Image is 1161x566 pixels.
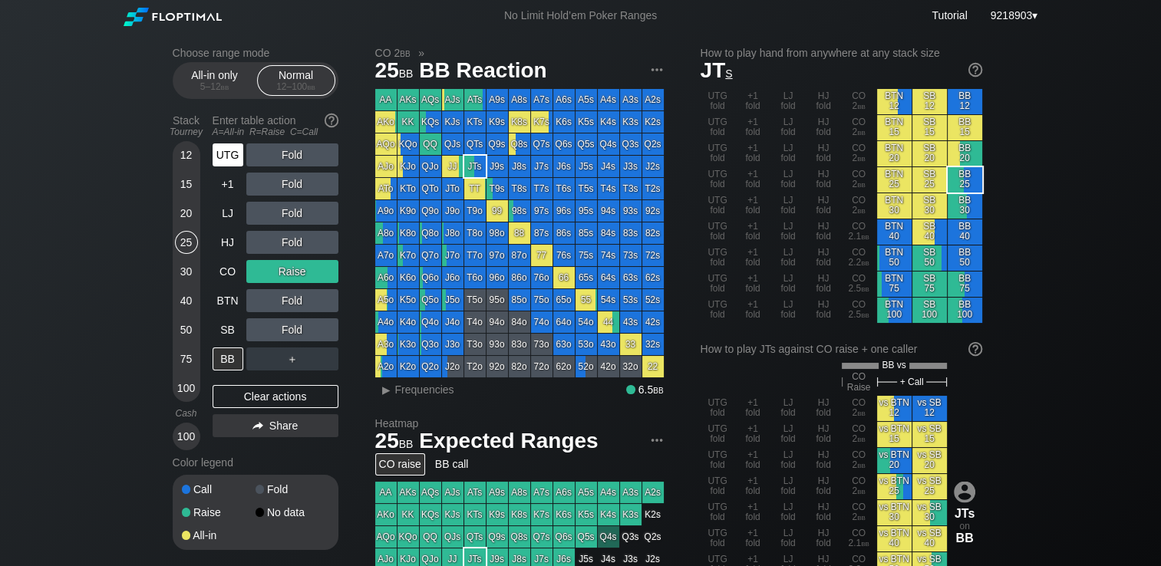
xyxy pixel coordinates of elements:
[598,89,619,110] div: A4s
[531,133,552,155] div: Q7s
[213,127,338,137] div: A=All-in R=Raise C=Call
[420,289,441,311] div: Q5o
[553,111,575,133] div: K6s
[701,58,733,82] span: JT
[124,8,222,26] img: Floptimal logo
[213,318,243,341] div: SB
[620,200,642,222] div: 93s
[442,311,463,333] div: J4o
[576,245,597,266] div: 75s
[877,245,912,271] div: BTN 50
[509,178,530,199] div: T8s
[375,156,397,177] div: AJo
[486,222,508,244] div: 98o
[420,267,441,288] div: Q6o
[576,200,597,222] div: 95s
[486,133,508,155] div: Q9s
[175,347,198,370] div: 75
[397,200,419,222] div: K9o
[375,222,397,244] div: A8o
[486,267,508,288] div: 96o
[857,205,866,216] span: bb
[213,173,243,196] div: +1
[417,59,549,84] span: BB Reaction
[877,219,912,245] div: BTN 40
[464,178,486,199] div: TT
[213,143,243,166] div: UTG
[576,89,597,110] div: A5s
[701,245,735,271] div: UTG fold
[576,222,597,244] div: 85s
[736,115,770,140] div: +1 fold
[256,484,329,495] div: Fold
[932,9,967,21] a: Tutorial
[531,267,552,288] div: 76o
[620,334,642,355] div: 33
[771,219,806,245] div: LJ fold
[701,193,735,219] div: UTG fold
[553,311,575,333] div: 64o
[486,200,508,222] div: 99
[175,377,198,400] div: 100
[509,311,530,333] div: 84o
[464,267,486,288] div: T6o
[182,507,256,518] div: Raise
[701,343,982,355] div: How to play JTs against CO raise + one caller
[486,178,508,199] div: T9s
[771,115,806,140] div: LJ fold
[877,298,912,323] div: BTN 100
[842,219,876,245] div: CO 2.1
[576,111,597,133] div: K5s
[806,219,841,245] div: HJ fold
[948,115,982,140] div: BB 15
[531,156,552,177] div: J7s
[598,267,619,288] div: 64s
[531,334,552,355] div: 73o
[375,267,397,288] div: A6o
[442,289,463,311] div: J5o
[531,178,552,199] div: T7s
[397,111,419,133] div: KK
[246,143,338,166] div: Fold
[420,222,441,244] div: Q8o
[442,334,463,355] div: J3o
[420,200,441,222] div: Q9o
[576,133,597,155] div: Q5s
[553,334,575,355] div: 63o
[967,61,984,78] img: help.32db89a4.svg
[598,245,619,266] div: 74s
[213,289,243,312] div: BTN
[464,289,486,311] div: T5o
[725,64,732,81] span: s
[175,202,198,225] div: 20
[375,178,397,199] div: ATo
[213,108,338,143] div: Enter table action
[509,156,530,177] div: J8s
[375,89,397,110] div: AA
[861,231,869,242] span: bb
[464,222,486,244] div: T8o
[857,179,866,189] span: bb
[173,47,338,59] h2: Choose range mode
[954,481,975,502] img: icon-avatar.b40e07d9.svg
[464,89,486,110] div: ATs
[553,89,575,110] div: A6s
[620,289,642,311] div: 53s
[701,47,982,59] h2: How to play hand from anywhere at any stack size
[464,200,486,222] div: T9o
[256,507,329,518] div: No data
[598,133,619,155] div: Q4s
[442,222,463,244] div: J8o
[553,245,575,266] div: 76s
[620,267,642,288] div: 63s
[912,141,947,166] div: SB 20
[442,200,463,222] div: J9o
[373,46,413,60] span: CO 2
[598,178,619,199] div: T4s
[486,245,508,266] div: 97o
[642,222,664,244] div: 82s
[411,47,433,59] span: »
[397,178,419,199] div: KTo
[598,289,619,311] div: 54s
[991,9,1033,21] span: 9218903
